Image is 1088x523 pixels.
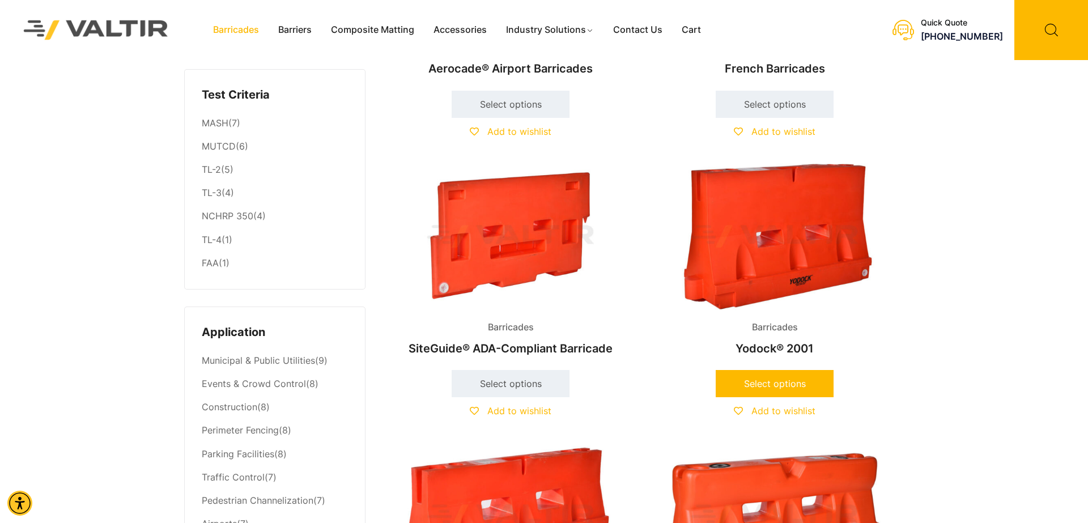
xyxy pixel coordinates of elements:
h2: French Barricades [652,56,897,81]
li: (5) [202,159,348,182]
a: Perimeter Fencing [202,424,279,436]
a: Industry Solutions [496,22,603,39]
a: Select options for “SiteGuide® ADA-Compliant Barricade” [452,370,569,397]
span: Add to wishlist [751,126,815,137]
a: Barriers [269,22,321,39]
li: (4) [202,205,348,228]
a: FAA [202,257,219,269]
li: (9) [202,350,348,373]
a: TL-2 [202,164,221,175]
li: (8) [202,373,348,396]
a: Composite Matting [321,22,424,39]
h2: SiteGuide® ADA-Compliant Barricade [388,336,633,361]
a: Parking Facilities [202,448,274,460]
li: (7) [202,466,348,489]
h2: Yodock® 2001 [652,336,897,361]
li: (1) [202,252,348,272]
li: (7) [202,112,348,135]
a: Add to wishlist [470,126,551,137]
img: Valtir Rentals [8,5,184,55]
a: Add to wishlist [470,405,551,416]
a: Pedestrian Channelization [202,495,313,506]
img: Barricades [652,163,897,310]
li: (6) [202,135,348,159]
a: Accessories [424,22,496,39]
a: Add to wishlist [734,405,815,416]
span: Add to wishlist [487,405,551,416]
a: Select options for “French Barricades” [716,91,834,118]
li: (8) [202,443,348,466]
li: (4) [202,182,348,205]
li: (1) [202,228,348,252]
a: Events & Crowd Control [202,378,306,389]
a: Cart [672,22,711,39]
li: (8) [202,419,348,443]
a: Contact Us [603,22,672,39]
a: TL-4 [202,234,222,245]
a: Select options for “Yodock® 2001” [716,370,834,397]
a: BarricadesSiteGuide® ADA-Compliant Barricade [388,163,633,361]
span: Barricades [743,319,806,336]
a: MUTCD [202,141,236,152]
a: Municipal & Public Utilities [202,355,315,366]
a: Barricades [203,22,269,39]
img: Barricades [388,163,633,310]
a: Select options for “Aerocade® Airport Barricades” [452,91,569,118]
span: Barricades [479,319,542,336]
a: call (888) 496-3625 [921,31,1003,42]
h4: Application [202,324,348,341]
a: MASH [202,117,228,129]
a: TL-3 [202,187,222,198]
a: Construction [202,401,257,413]
li: (8) [202,396,348,419]
div: Quick Quote [921,18,1003,28]
li: (7) [202,489,348,512]
a: Traffic Control [202,471,265,483]
span: Add to wishlist [751,405,815,416]
h2: Aerocade® Airport Barricades [388,56,633,81]
a: BarricadesYodock® 2001 [652,163,897,361]
h4: Test Criteria [202,87,348,104]
a: Add to wishlist [734,126,815,137]
a: NCHRP 350 [202,210,253,222]
div: Accessibility Menu [7,491,32,516]
span: Add to wishlist [487,126,551,137]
